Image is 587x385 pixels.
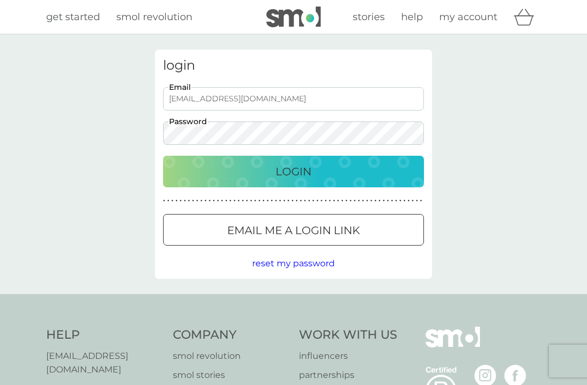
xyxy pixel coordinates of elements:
[353,11,385,23] span: stories
[288,198,290,204] p: ●
[366,198,369,204] p: ●
[46,9,100,25] a: get started
[116,11,192,23] span: smol revolution
[46,349,162,377] a: [EMAIL_ADDRESS][DOMAIN_NAME]
[275,198,277,204] p: ●
[263,198,265,204] p: ●
[353,9,385,25] a: stories
[246,198,248,204] p: ●
[176,198,178,204] p: ●
[188,198,190,204] p: ●
[300,198,302,204] p: ●
[313,198,315,204] p: ●
[266,7,321,27] img: smol
[217,198,219,204] p: ●
[337,198,339,204] p: ●
[167,198,170,204] p: ●
[299,368,397,382] a: partnerships
[439,11,497,23] span: my account
[296,198,298,204] p: ●
[163,58,424,74] h3: login
[316,198,319,204] p: ●
[184,198,186,204] p: ●
[395,198,397,204] p: ●
[403,198,405,204] p: ●
[252,256,335,271] button: reset my password
[221,198,223,204] p: ●
[258,198,260,204] p: ●
[401,9,423,25] a: help
[333,198,335,204] p: ●
[279,198,282,204] p: ●
[321,198,323,204] p: ●
[379,198,381,204] p: ●
[213,198,215,204] p: ●
[299,349,397,363] a: influencers
[283,198,285,204] p: ●
[250,198,252,204] p: ●
[209,198,211,204] p: ●
[192,198,194,204] p: ●
[271,198,273,204] p: ●
[163,214,424,246] button: Email me a login link
[299,327,397,344] h4: Work With Us
[163,198,165,204] p: ●
[276,163,311,180] p: Login
[391,198,393,204] p: ●
[401,11,423,23] span: help
[329,198,331,204] p: ●
[291,198,293,204] p: ●
[362,198,364,204] p: ●
[46,11,100,23] span: get started
[426,327,480,364] img: smol
[196,198,198,204] p: ●
[180,198,182,204] p: ●
[420,198,422,204] p: ●
[242,198,244,204] p: ●
[254,198,257,204] p: ●
[358,198,360,204] p: ●
[387,198,389,204] p: ●
[229,198,232,204] p: ●
[46,327,162,344] h4: Help
[173,327,289,344] h4: Company
[234,198,236,204] p: ●
[324,198,327,204] p: ●
[370,198,372,204] p: ●
[304,198,306,204] p: ●
[412,198,414,204] p: ●
[238,198,240,204] p: ●
[116,9,192,25] a: smol revolution
[163,156,424,187] button: Login
[252,258,335,268] span: reset my password
[204,198,207,204] p: ●
[349,198,352,204] p: ●
[341,198,344,204] p: ●
[408,198,410,204] p: ●
[201,198,203,204] p: ●
[383,198,385,204] p: ●
[171,198,173,204] p: ●
[346,198,348,204] p: ●
[173,368,289,382] a: smol stories
[308,198,310,204] p: ●
[399,198,402,204] p: ●
[439,9,497,25] a: my account
[227,222,360,239] p: Email me a login link
[374,198,377,204] p: ●
[173,349,289,363] a: smol revolution
[267,198,269,204] p: ●
[225,198,227,204] p: ●
[354,198,356,204] p: ●
[514,6,541,28] div: basket
[416,198,418,204] p: ●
